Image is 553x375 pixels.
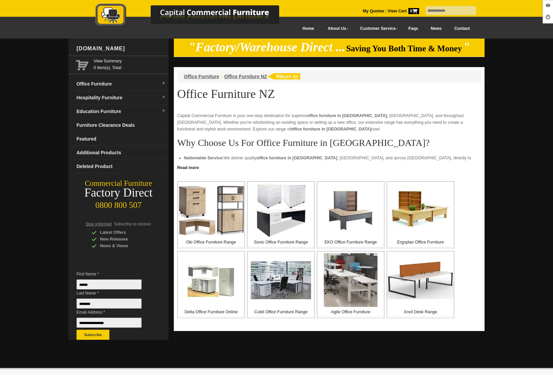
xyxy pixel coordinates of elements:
[74,118,168,132] a: Furniture Clearance Deals
[74,146,168,160] a: Additional Products
[388,9,419,13] strong: View Cart
[74,105,168,118] a: Education Furnituredropdown
[317,309,384,315] p: Agile Office Furniture
[317,239,384,246] p: EKO Office Furniture Range
[178,239,244,246] p: Oki Office Furniture Range
[184,74,219,79] a: Office Furniture
[177,181,245,249] a: Oki Office Furniture Range Oki Office Furniture Range
[346,44,462,53] span: Saving You Both Time & Money
[92,243,155,249] div: News & Views
[77,279,142,289] input: First Name *
[77,3,312,30] a: Capital Commercial Furniture Logo
[77,309,152,316] span: Email Address *
[68,197,168,210] div: 0800 800 507
[74,91,168,105] a: Hospitality Furnituredropdown
[86,222,112,226] span: Stay Informed
[257,156,337,160] strong: office furniture in [GEOGRAPHIC_DATA]
[363,9,384,13] a: My Quotes
[324,253,378,307] img: Agile Office Furniture
[68,188,168,198] div: Factory Direct
[387,261,454,300] img: Anvil Desk Range
[74,77,168,91] a: Office Furnituredropdown
[92,236,155,243] div: New Releases
[94,58,166,64] a: View Summary
[248,309,314,315] p: Cubit Office Furniture Range
[177,112,481,132] p: Capital Commercial Furniture is your one-stop destination for superior , [GEOGRAPHIC_DATA], and t...
[177,88,481,100] h1: Office Furniture NZ
[387,181,454,249] a: Ergoplan Office Furniture Ergoplan Office Furniture
[247,181,315,249] a: Sonic Office Furniture Range Sonic Office Furniture Range
[189,40,345,54] em: "Factory/Warehouse Direct ...
[408,8,419,14] span: 0
[221,73,222,80] li: ›
[77,3,312,28] img: Capital Commercial Furniture Logo
[307,113,387,118] strong: office furniture in [GEOGRAPHIC_DATA]
[317,251,385,319] a: Agile Office Furniture Agile Office Furniture
[463,40,470,54] em: "
[320,21,353,36] a: About Us
[162,95,166,99] img: dropdown
[177,251,245,319] a: Delta Office Furniture Online Delta Office Furniture Online
[74,132,168,146] a: Featured
[92,229,155,236] div: Latest Offers
[184,155,474,168] li: We deliver quality , [GEOGRAPHIC_DATA], and across [GEOGRAPHIC_DATA], directly to your doorstep.
[184,156,224,160] strong: Nationwide Service:
[77,271,152,277] span: First Name *
[387,9,419,13] a: View Cart0
[77,299,142,309] input: Last Name *
[162,82,166,86] img: dropdown
[387,309,454,315] p: Anvil Desk Range
[77,290,152,297] span: Last Name *
[224,74,267,79] a: Office Furniture NZ
[390,186,451,235] img: Ergoplan Office Furniture
[247,251,315,319] a: Cubit Office Furniture Range Cubit Office Furniture Range
[317,181,385,249] a: EKO Office Furniture Range EKO Office Furniture Range
[387,239,454,246] p: Ergoplan Office Furniture
[402,21,424,36] a: Faqs
[178,185,244,235] img: Oki Office Furniture Range
[256,183,306,237] img: Sonic Office Furniture Range
[424,21,448,36] a: News
[291,127,371,131] strong: office furniture in [GEOGRAPHIC_DATA]
[174,163,485,171] a: Click to read more
[327,187,374,234] img: EKO Office Furniture Range
[74,160,168,173] a: Deleted Product
[177,138,481,148] h2: Why Choose Us For Office Furniture in [GEOGRAPHIC_DATA]?
[248,239,314,246] p: Sonic Office Furniture Range
[68,179,168,188] div: Commercial Furniture
[188,257,235,304] img: Delta Office Furniture Online
[74,39,168,59] div: [DOMAIN_NAME]
[77,318,142,328] input: Email Address *
[251,261,311,299] img: Cubit Office Furniture Range
[353,21,402,36] a: Customer Service
[94,58,166,70] span: 0 item(s), Total:
[387,251,454,319] a: Anvil Desk Range Anvil Desk Range
[77,330,109,340] button: Subscribe
[267,73,300,79] img: return to
[448,21,476,36] a: Contact
[178,309,244,315] p: Delta Office Furniture Online
[114,222,152,226] span: Subscribe to receive:
[162,109,166,113] img: dropdown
